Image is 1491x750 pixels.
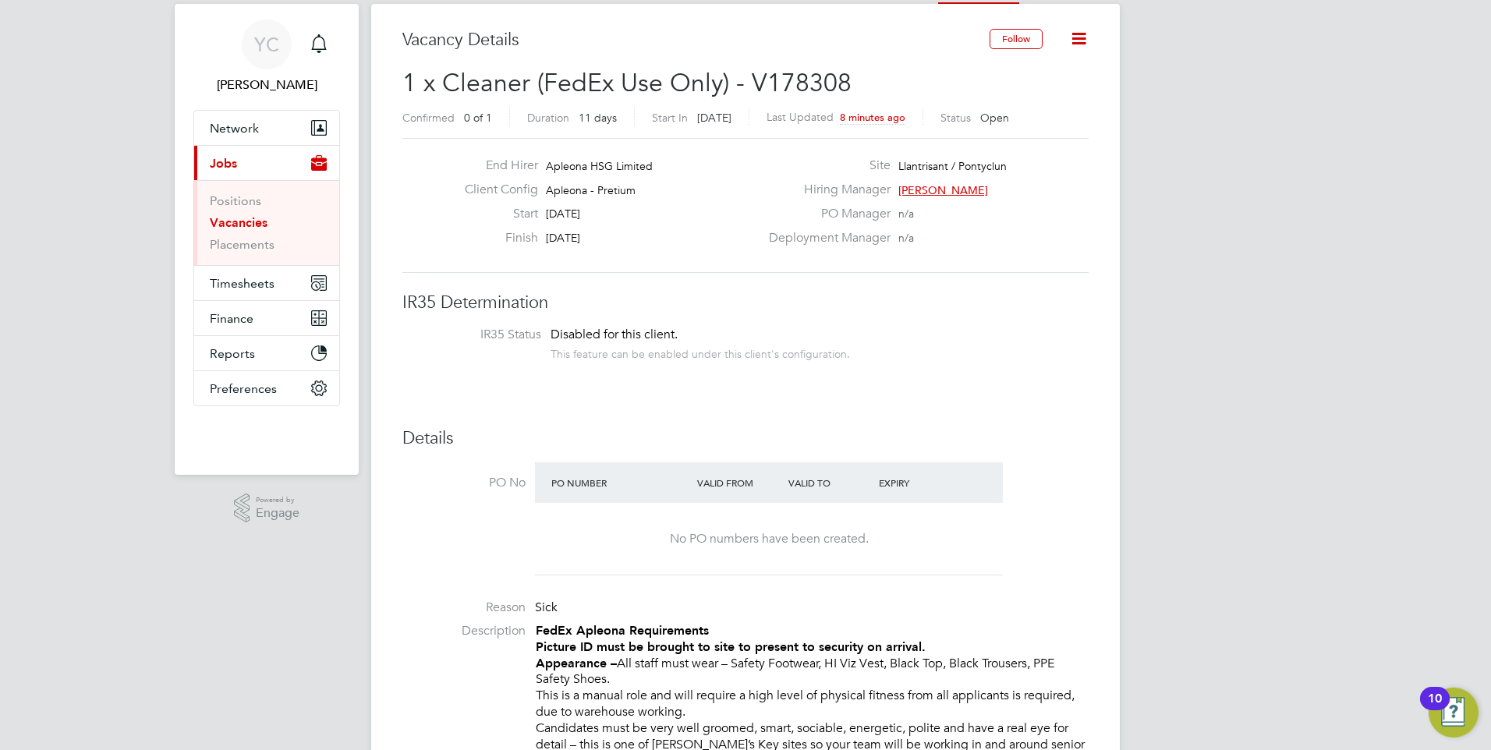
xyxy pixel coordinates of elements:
div: 10 [1428,699,1442,719]
button: Finance [194,301,339,335]
h3: Vacancy Details [402,29,990,51]
span: Finance [210,311,253,326]
button: Follow [990,29,1043,49]
label: Description [402,623,526,639]
div: Valid From [693,469,784,497]
span: Timesheets [210,276,274,291]
span: Open [980,111,1009,125]
a: Go to home page [193,422,340,447]
a: Positions [210,193,261,208]
div: No PO numbers have been created. [551,531,987,547]
button: Timesheets [194,266,339,300]
label: PO No [402,475,526,491]
strong: Picture ID must be brought to site to present to security on arrival. [536,639,926,654]
label: End Hirer [452,157,538,174]
span: [DATE] [546,231,580,245]
label: Confirmed [402,111,455,125]
strong: FedEx Apleona Requirements [536,623,709,638]
span: Preferences [210,381,277,396]
span: Disabled for this client. [551,327,678,342]
a: YC[PERSON_NAME] [193,19,340,94]
button: Open Resource Center, 10 new notifications [1429,688,1479,738]
span: [DATE] [697,111,731,125]
span: 8 minutes ago [840,111,905,124]
strong: Appearance – [536,656,617,670]
label: Status [940,111,971,125]
div: Valid To [784,469,876,497]
span: 11 days [579,111,617,125]
label: Client Config [452,182,538,198]
span: Jobs [210,156,237,171]
a: Powered byEngage [234,494,300,523]
button: Reports [194,336,339,370]
label: Duration [527,111,569,125]
label: Hiring Manager [760,182,891,198]
label: Last Updated [767,110,834,124]
label: Site [760,157,891,174]
span: 0 of 1 [464,111,492,125]
label: PO Manager [760,206,891,222]
nav: Main navigation [175,4,359,475]
span: Reports [210,346,255,361]
div: PO Number [547,469,693,497]
a: Placements [210,237,274,252]
label: Finish [452,230,538,246]
h3: IR35 Determination [402,292,1089,314]
img: fastbook-logo-retina.png [194,422,340,447]
span: Powered by [256,494,299,507]
div: Jobs [194,180,339,265]
span: Yazmin Cole [193,76,340,94]
span: YC [254,34,279,55]
span: Apleona HSG Limited [546,159,653,173]
button: Jobs [194,146,339,180]
h3: Details [402,427,1089,450]
label: Start In [652,111,688,125]
div: Expiry [875,469,966,497]
span: 1 x Cleaner (FedEx Use Only) - V178308 [402,68,852,98]
span: Apleona - Pretium [546,183,636,197]
span: n/a [898,231,914,245]
a: Vacancies [210,215,267,230]
span: n/a [898,207,914,221]
button: Preferences [194,371,339,405]
div: This feature can be enabled under this client's configuration. [551,343,850,361]
button: Network [194,111,339,145]
span: Sick [535,600,558,615]
label: Start [452,206,538,222]
span: [PERSON_NAME] [898,183,988,197]
label: IR35 Status [418,327,541,343]
span: Llantrisant / Pontyclun [898,159,1007,173]
span: [DATE] [546,207,580,221]
span: Engage [256,507,299,520]
label: Deployment Manager [760,230,891,246]
label: Reason [402,600,526,616]
span: Network [210,121,259,136]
